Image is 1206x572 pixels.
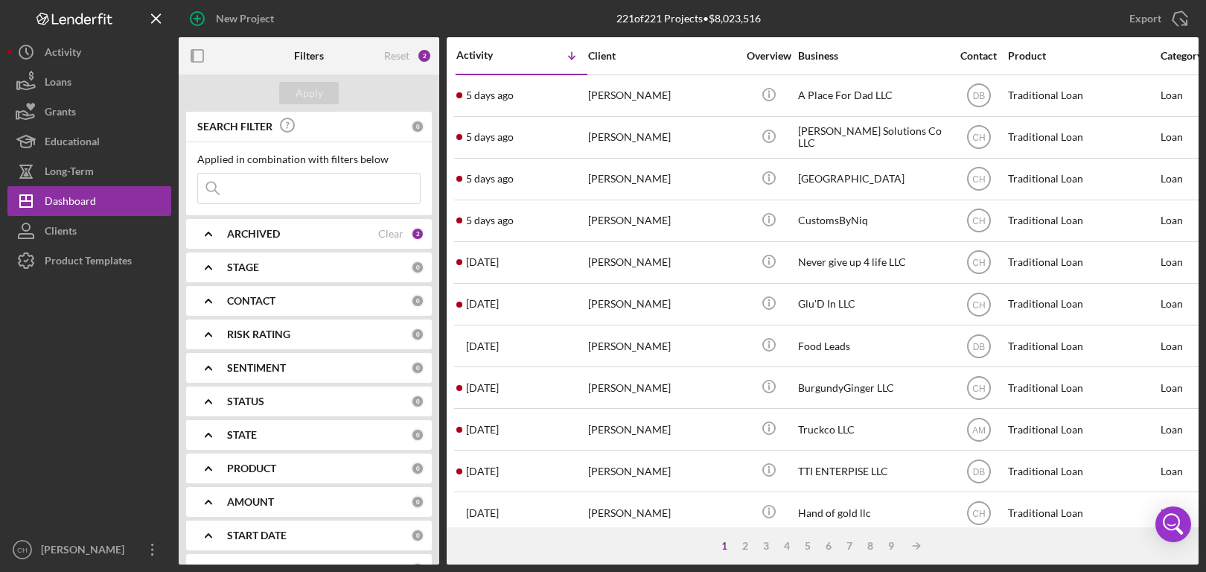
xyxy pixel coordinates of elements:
[776,540,797,552] div: 4
[798,201,947,241] div: CustomsByNiq
[7,246,171,276] a: Product Templates
[7,216,171,246] button: Clients
[466,507,499,519] time: 2025-08-22 15:46
[818,540,839,552] div: 6
[411,294,424,308] div: 0
[972,174,985,185] text: CH
[588,243,737,282] div: [PERSON_NAME]
[411,495,424,509] div: 0
[466,340,499,352] time: 2025-08-26 16:43
[227,395,264,407] b: STATUS
[411,361,424,375] div: 0
[1008,410,1157,449] div: Traditional Loan
[216,4,274,34] div: New Project
[798,326,947,366] div: Food Leads
[7,186,171,216] button: Dashboard
[798,159,947,199] div: [GEOGRAPHIC_DATA]
[588,285,737,324] div: [PERSON_NAME]
[45,127,100,160] div: Educational
[466,424,499,436] time: 2025-08-25 01:19
[1008,368,1157,407] div: Traditional Loan
[972,133,985,143] text: CH
[735,540,756,552] div: 2
[45,186,96,220] div: Dashboard
[798,76,947,115] div: A Place For Dad LLC
[798,368,947,407] div: BurgundyGinger LLC
[951,50,1006,62] div: Contact
[741,50,797,62] div: Overview
[972,383,985,393] text: CH
[798,243,947,282] div: Never give up 4 life LLC
[860,540,881,552] div: 8
[466,131,514,143] time: 2025-08-28 15:05
[296,82,323,104] div: Apply
[1155,506,1191,542] div: Open Intercom Messenger
[972,216,985,226] text: CH
[7,156,171,186] button: Long-Term
[466,89,514,101] time: 2025-08-28 20:31
[17,546,28,554] text: CH
[411,462,424,475] div: 0
[384,50,409,62] div: Reset
[588,326,737,366] div: [PERSON_NAME]
[972,91,985,101] text: DB
[456,49,522,61] div: Activity
[7,127,171,156] button: Educational
[227,261,259,273] b: STAGE
[798,285,947,324] div: Glu'D In LLC
[45,67,71,101] div: Loans
[227,295,275,307] b: CONTACT
[227,463,276,474] b: PRODUCT
[227,228,280,240] b: ARCHIVED
[7,37,171,67] a: Activity
[7,97,171,127] button: Grants
[797,540,818,552] div: 5
[45,246,132,279] div: Product Templates
[798,410,947,449] div: Truckco LLC
[227,362,286,374] b: SENTIMENT
[417,48,432,63] div: 2
[411,529,424,542] div: 0
[588,50,737,62] div: Client
[756,540,776,552] div: 3
[714,540,735,552] div: 1
[588,118,737,157] div: [PERSON_NAME]
[466,465,499,477] time: 2025-08-22 17:20
[798,50,947,62] div: Business
[37,535,134,568] div: [PERSON_NAME]
[45,216,77,250] div: Clients
[972,341,985,352] text: DB
[411,261,424,274] div: 0
[616,13,761,25] div: 221 of 221 Projects • $8,023,516
[972,509,985,519] text: CH
[411,328,424,341] div: 0
[588,76,737,115] div: [PERSON_NAME]
[279,82,339,104] button: Apply
[411,428,424,442] div: 0
[227,429,257,441] b: STATE
[466,214,514,226] time: 2025-08-28 02:42
[7,535,171,565] button: CH[PERSON_NAME]
[45,97,76,130] div: Grants
[179,4,289,34] button: New Project
[45,156,94,190] div: Long-Term
[7,67,171,97] button: Loans
[1008,201,1157,241] div: Traditional Loan
[588,451,737,491] div: [PERSON_NAME]
[1008,50,1157,62] div: Product
[411,227,424,241] div: 2
[227,530,287,541] b: START DATE
[972,258,985,268] text: CH
[1008,243,1157,282] div: Traditional Loan
[466,256,499,268] time: 2025-08-27 16:01
[197,153,421,165] div: Applied in combination with filters below
[588,410,737,449] div: [PERSON_NAME]
[798,451,947,491] div: TTI ENTERPISE LLC
[798,118,947,157] div: [PERSON_NAME] Solutions Co LLC
[227,496,274,508] b: AMOUNT
[839,540,860,552] div: 7
[1129,4,1161,34] div: Export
